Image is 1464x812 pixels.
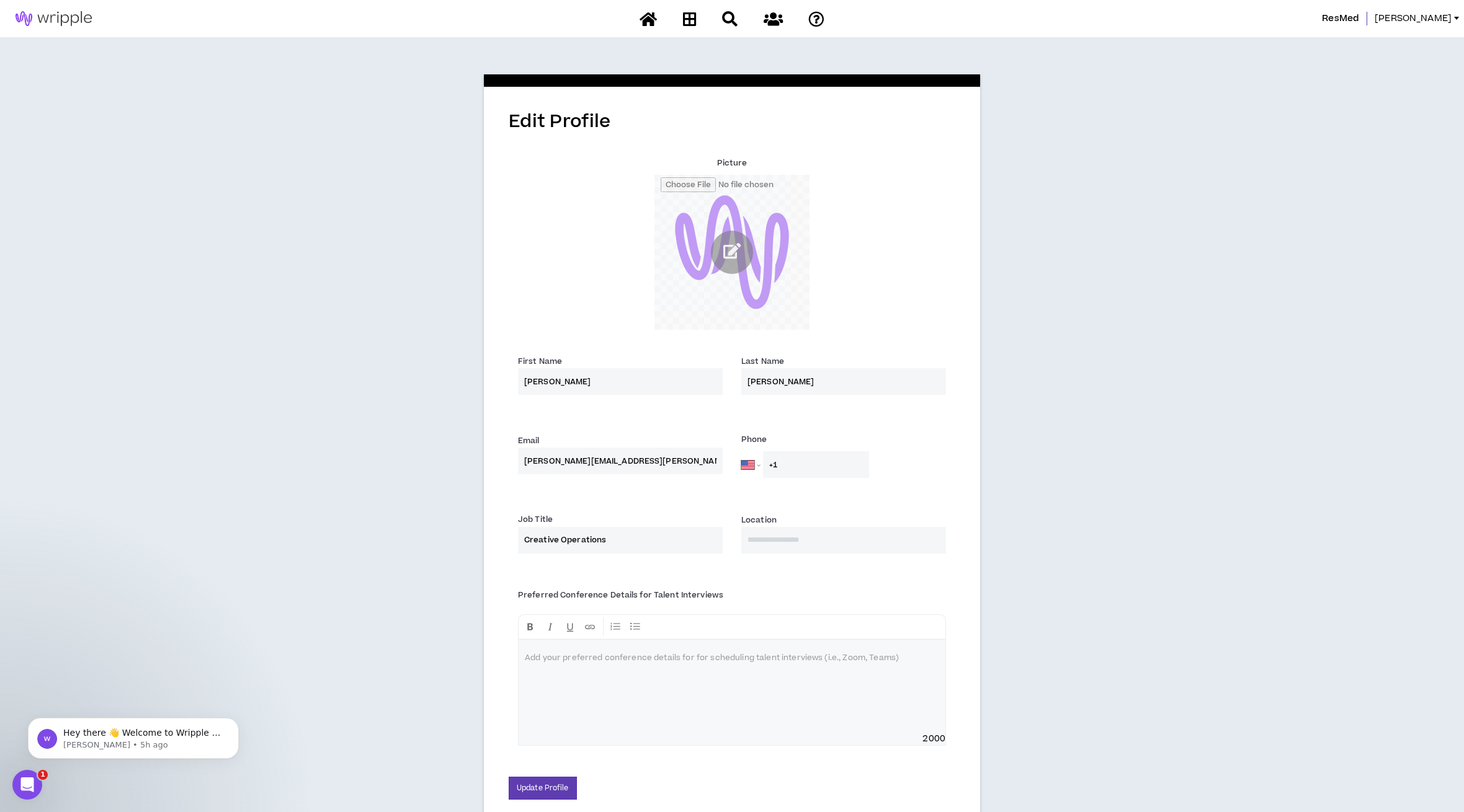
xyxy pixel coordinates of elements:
label: First Name [518,351,562,367]
button: Bullet List [606,617,625,636]
label: Email [518,431,540,446]
button: Numbered List [626,617,645,636]
button: Insert Link [581,617,599,636]
label: Picture [717,153,748,169]
button: Format Underline [561,617,579,636]
label: Last Name [741,351,784,367]
span: 1 [38,770,48,780]
span: 2000 [922,733,945,745]
label: Job Title [518,510,553,525]
span: [PERSON_NAME] [1375,12,1452,25]
span: Edit Profile [509,108,610,135]
label: Preferred Conference Details for Talent Interviews [518,585,723,601]
iframe: Intercom live chat [12,770,42,800]
label: Location [741,510,777,526]
button: Format Italics [541,617,560,636]
label: Phone [741,430,946,445]
button: Format Bold [521,617,540,636]
span: ResMed [1322,12,1359,25]
iframe: Intercom notifications message [9,692,257,779]
button: Update Profile [509,777,577,800]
